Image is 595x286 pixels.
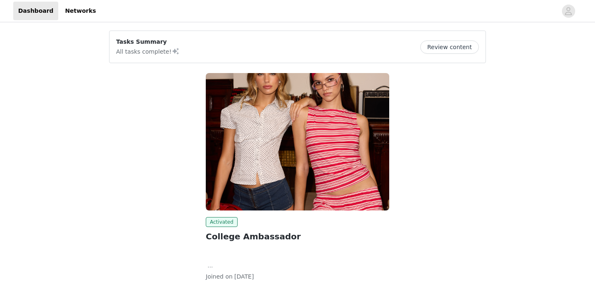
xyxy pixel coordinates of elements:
[564,5,572,18] div: avatar
[206,230,389,243] h2: College Ambassador
[234,273,254,280] span: [DATE]
[13,2,58,20] a: Dashboard
[206,273,233,280] span: Joined on
[116,46,180,56] p: All tasks complete!
[206,73,389,210] img: Edikted
[60,2,101,20] a: Networks
[206,217,238,227] span: Activated
[116,38,180,46] p: Tasks Summary
[420,40,479,54] button: Review content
